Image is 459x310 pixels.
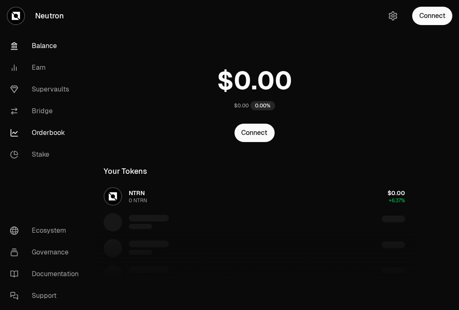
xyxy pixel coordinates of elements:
[234,102,249,109] div: $0.00
[3,285,90,307] a: Support
[3,57,90,79] a: Earn
[3,220,90,241] a: Ecosystem
[3,100,90,122] a: Bridge
[250,101,275,110] div: 0.00%
[3,79,90,100] a: Supervaults
[3,35,90,57] a: Balance
[3,144,90,165] a: Stake
[235,124,275,142] button: Connect
[3,122,90,144] a: Orderbook
[104,165,147,177] div: Your Tokens
[412,7,452,25] button: Connect
[3,263,90,285] a: Documentation
[3,241,90,263] a: Governance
